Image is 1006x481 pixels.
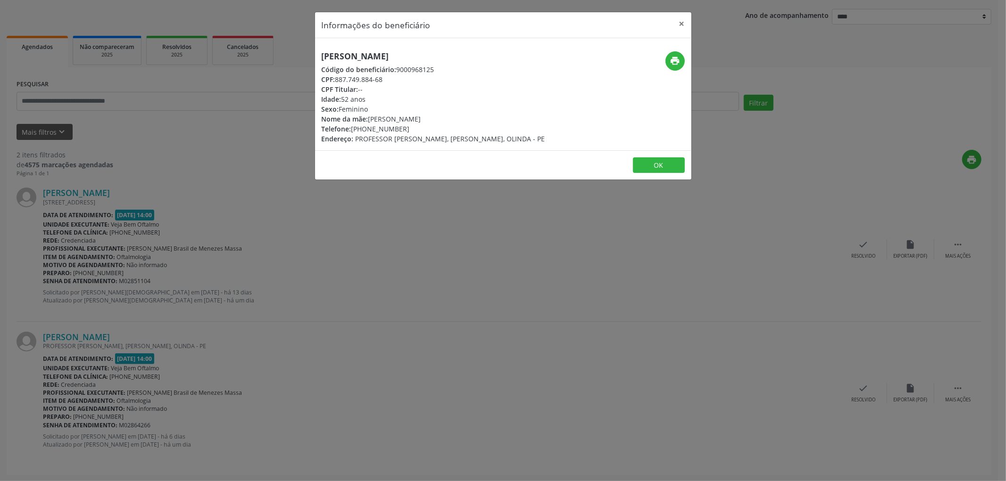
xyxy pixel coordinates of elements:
[322,114,545,124] div: [PERSON_NAME]
[322,105,339,114] span: Sexo:
[322,75,335,84] span: CPF:
[322,124,545,134] div: [PHONE_NUMBER]
[322,74,545,84] div: 887.749.884-68
[322,95,341,104] span: Idade:
[322,114,368,123] span: Nome da mãe:
[322,94,545,104] div: 52 anos
[322,85,358,94] span: CPF Titular:
[322,51,545,61] h5: [PERSON_NAME]
[633,157,685,173] button: OK
[665,51,685,71] button: print
[322,104,545,114] div: Feminino
[322,124,351,133] span: Telefone:
[356,134,545,143] span: PROFESSOR [PERSON_NAME], [PERSON_NAME], OLINDA - PE
[322,19,431,31] h5: Informações do beneficiário
[673,12,691,35] button: Close
[670,56,680,66] i: print
[322,65,545,74] div: 9000968125
[322,84,545,94] div: --
[322,65,397,74] span: Código do beneficiário:
[322,134,354,143] span: Endereço:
